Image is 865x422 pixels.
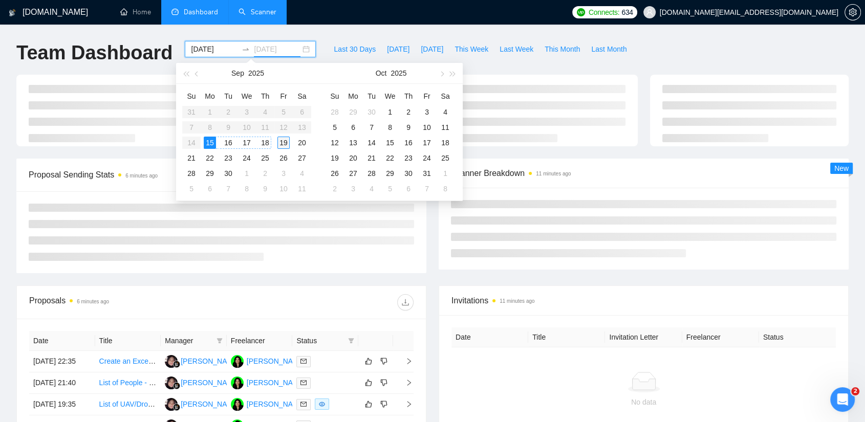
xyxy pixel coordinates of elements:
[402,121,415,134] div: 9
[173,361,180,368] img: gigradar-bm.png
[347,137,359,149] div: 13
[204,137,216,149] div: 15
[181,356,240,367] div: [PERSON_NAME]
[439,121,451,134] div: 11
[397,401,413,408] span: right
[184,8,218,16] span: Dashboard
[365,152,378,164] div: 21
[421,43,443,55] span: [DATE]
[241,137,253,149] div: 17
[589,7,619,18] span: Connects:
[247,377,306,388] div: [PERSON_NAME]
[277,152,290,164] div: 26
[365,137,378,149] div: 14
[165,376,178,389] img: N
[421,167,433,180] div: 31
[418,88,436,104] th: Fr
[182,88,201,104] th: Su
[29,331,95,351] th: Date
[362,88,381,104] th: Tu
[201,88,219,104] th: Mo
[449,41,494,57] button: This Week
[296,183,308,195] div: 11
[29,351,95,372] td: [DATE] 22:35
[402,152,415,164] div: 23
[201,166,219,181] td: 2025-09-29
[293,181,311,196] td: 2025-10-11
[439,137,451,149] div: 18
[381,135,399,150] td: 2025-10-15
[415,41,449,57] button: [DATE]
[242,45,250,53] span: swap-right
[381,104,399,120] td: 2025-10-01
[231,376,244,389] img: OK
[222,167,234,180] div: 30
[182,166,201,181] td: 2025-09-28
[256,181,274,196] td: 2025-10-09
[29,168,298,181] span: Proposal Sending Stats
[384,121,396,134] div: 8
[274,166,293,181] td: 2025-10-03
[365,400,372,408] span: like
[845,4,861,20] button: setting
[384,106,396,118] div: 1
[834,164,849,172] span: New
[259,167,271,180] div: 2
[381,88,399,104] th: We
[378,376,390,389] button: dislike
[296,167,308,180] div: 4
[239,8,276,16] a: searchScanner
[362,376,375,389] button: like
[274,135,293,150] td: 2025-09-19
[326,88,344,104] th: Su
[384,152,396,164] div: 22
[545,43,580,55] span: This Month
[439,106,451,118] div: 4
[421,183,433,195] div: 7
[219,88,237,104] th: Tu
[362,355,375,367] button: like
[418,181,436,196] td: 2025-11-07
[237,166,256,181] td: 2025-10-01
[326,166,344,181] td: 2025-10-26
[436,104,455,120] td: 2025-10-04
[329,167,341,180] div: 26
[536,171,571,176] time: 11 minutes ago
[402,183,415,195] div: 6
[256,135,274,150] td: 2025-09-18
[436,120,455,135] td: 2025-10-11
[418,150,436,166] td: 2025-10-24
[181,398,240,410] div: [PERSON_NAME]
[399,166,418,181] td: 2025-10-30
[171,8,179,15] span: dashboard
[326,120,344,135] td: 2025-10-05
[380,400,387,408] span: dislike
[365,379,372,387] span: like
[231,357,306,365] a: OK[PERSON_NAME]
[384,167,396,180] div: 29
[455,43,488,55] span: This Week
[165,355,178,368] img: N
[528,327,605,347] th: Title
[222,152,234,164] div: 23
[237,150,256,166] td: 2025-09-24
[436,181,455,196] td: 2025-11-08
[381,41,415,57] button: [DATE]
[577,8,585,16] img: upwork-logo.png
[329,121,341,134] div: 5
[237,181,256,196] td: 2025-10-08
[378,355,390,367] button: dislike
[381,150,399,166] td: 2025-10-22
[219,166,237,181] td: 2025-09-30
[421,106,433,118] div: 3
[376,63,387,83] button: Oct
[347,106,359,118] div: 29
[219,135,237,150] td: 2025-09-16
[421,152,433,164] div: 24
[402,137,415,149] div: 16
[397,379,413,386] span: right
[845,8,861,16] a: setting
[231,398,244,411] img: OK
[259,137,271,149] div: 18
[365,106,378,118] div: 30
